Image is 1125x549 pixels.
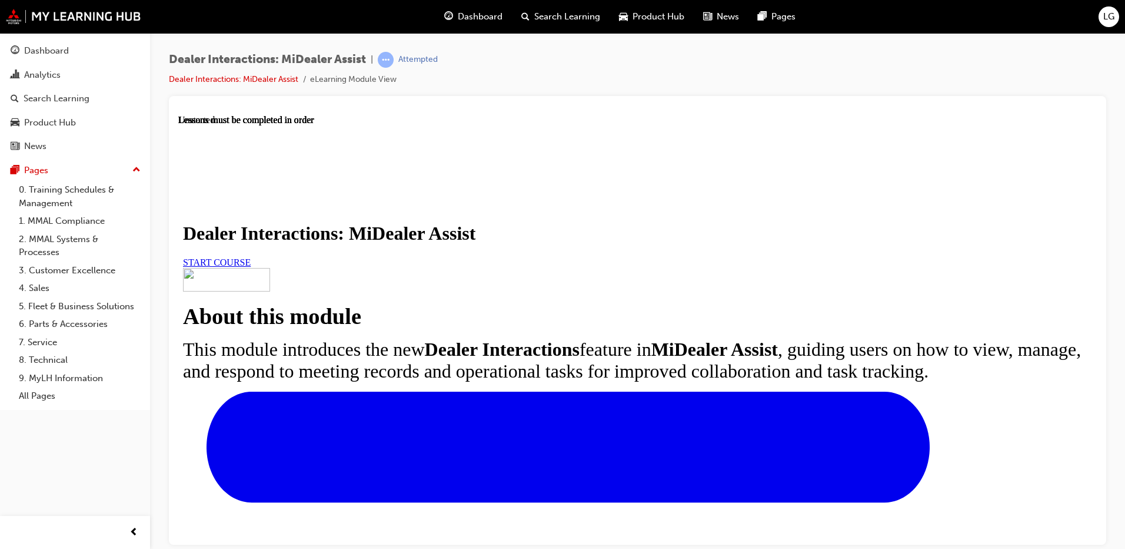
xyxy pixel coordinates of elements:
span: Product Hub [633,10,684,24]
a: Product Hub [5,112,145,134]
button: Pages [5,160,145,181]
span: search-icon [11,94,19,104]
a: 1. MMAL Compliance [14,212,145,230]
a: 8. Technical [14,351,145,369]
button: LG [1099,6,1119,27]
a: Dashboard [5,40,145,62]
a: 0. Training Schedules & Management [14,181,145,212]
span: search-icon [521,9,530,24]
div: Analytics [24,68,61,82]
span: pages-icon [758,9,767,24]
span: pages-icon [11,166,19,176]
span: prev-icon [129,525,138,540]
span: News [717,10,739,24]
span: LG [1103,10,1114,24]
strong: Dealer Interactions [247,224,401,245]
li: eLearning Module View [310,73,397,87]
div: Search Learning [24,92,89,105]
span: car-icon [619,9,628,24]
span: news-icon [11,141,19,152]
span: news-icon [703,9,712,24]
span: Search Learning [534,10,600,24]
a: news-iconNews [694,5,748,29]
a: guage-iconDashboard [435,5,512,29]
a: 9. MyLH Information [14,369,145,388]
strong: About this module [5,189,183,214]
span: Dealer Interactions: MiDealer Assist [169,53,366,67]
h1: Dealer Interactions: MiDealer Assist [5,108,914,130]
a: Search Learning [5,88,145,110]
span: learningRecordVerb_ATTEMPT-icon [378,52,394,68]
div: News [24,140,46,153]
span: Dashboard [458,10,502,24]
a: Analytics [5,64,145,86]
a: search-iconSearch Learning [512,5,610,29]
strong: MiDealer Assist [473,224,600,245]
a: News [5,135,145,157]
span: chart-icon [11,70,19,81]
a: 6. Parts & Accessories [14,315,145,333]
span: guage-icon [444,9,453,24]
span: This module introduces the new feature in , guiding users on how to view, manage, and respond to ... [5,224,903,267]
div: Pages [24,164,48,177]
span: Pages [771,10,796,24]
div: Product Hub [24,116,76,130]
a: 7. Service [14,333,145,352]
a: 4. Sales [14,279,145,297]
a: START COURSE [5,143,72,153]
div: Attempted [398,54,438,65]
a: pages-iconPages [748,5,805,29]
div: Dashboard [24,44,69,58]
a: Dealer Interactions: MiDealer Assist [169,74,298,84]
img: mmal [6,9,141,24]
a: car-iconProduct Hub [610,5,694,29]
span: guage-icon [11,46,19,57]
a: All Pages [14,387,145,405]
span: car-icon [11,118,19,128]
a: 2. MMAL Systems & Processes [14,230,145,262]
span: | [371,53,373,67]
span: up-icon [132,163,141,178]
button: DashboardAnalyticsSearch LearningProduct HubNews [5,38,145,160]
a: 3. Customer Excellence [14,262,145,280]
a: 5. Fleet & Business Solutions [14,297,145,316]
